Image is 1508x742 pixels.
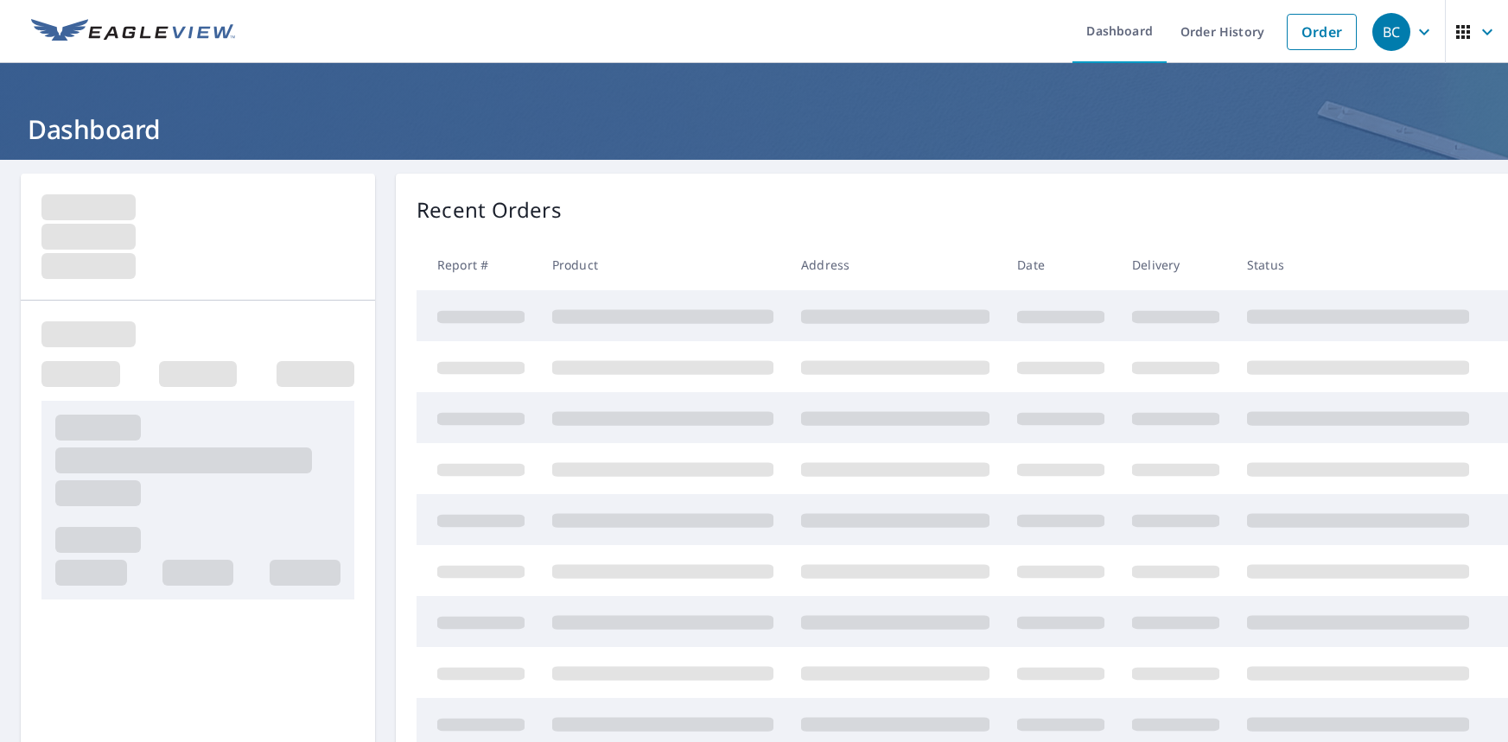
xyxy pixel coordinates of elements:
[21,111,1487,147] h1: Dashboard
[417,194,562,225] p: Recent Orders
[1233,239,1483,290] th: Status
[787,239,1003,290] th: Address
[538,239,787,290] th: Product
[1003,239,1118,290] th: Date
[31,19,235,45] img: EV Logo
[1372,13,1410,51] div: BC
[1118,239,1233,290] th: Delivery
[417,239,538,290] th: Report #
[1287,14,1357,50] a: Order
